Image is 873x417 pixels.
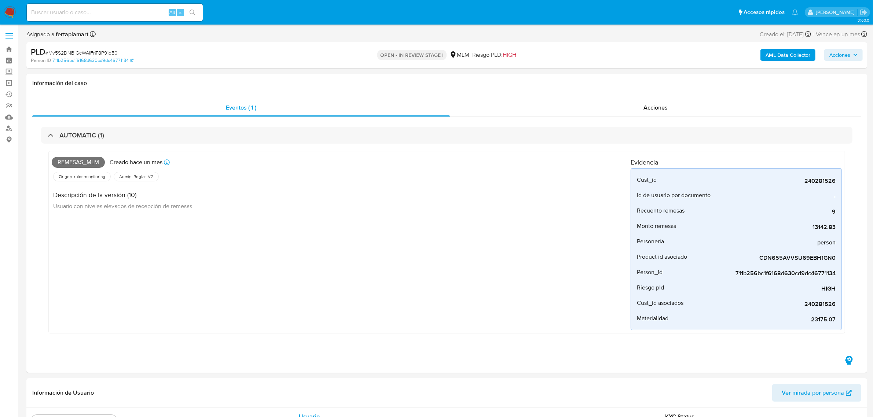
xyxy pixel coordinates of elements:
span: Alt [169,9,175,16]
div: AUTOMATIC (1) [41,127,852,144]
div: Creado el: [DATE] [760,29,811,39]
span: s [179,9,181,16]
span: Admin. Reglas V2 [118,174,154,180]
span: Riesgo PLD: [472,51,516,59]
h1: Información del caso [32,80,861,87]
span: Eventos ( 1 ) [226,103,256,112]
span: Asignado a [26,30,88,38]
h3: AUTOMATIC (1) [59,131,104,139]
button: AML Data Collector [760,49,815,61]
b: fertapiamart [54,30,88,38]
span: Origen: rules-monitoring [58,174,106,180]
p: Creado hace un mes [110,158,162,166]
span: Vence en un mes [816,30,860,38]
span: Remesas_mlm [52,157,105,168]
span: Ver mirada por persona [782,384,844,402]
h4: Descripción de la versión (10) [53,191,194,199]
b: AML Data Collector [766,49,810,61]
p: OPEN - IN REVIEW STAGE I [377,50,447,60]
span: Usuario con niveles elevados de recepción de remesas. [53,202,194,210]
a: Notificaciones [792,9,798,15]
button: Acciones [824,49,863,61]
span: Acciones [643,103,668,112]
button: search-icon [185,7,200,18]
a: 711b256bc1f6168d630cd9dc46771134 [52,57,133,64]
p: marianathalie.grajeda@mercadolibre.com.mx [816,9,857,16]
span: Accesos rápidos [744,8,785,16]
span: Acciones [829,49,850,61]
h1: Información de Usuario [32,389,94,396]
span: - [813,29,814,39]
input: Buscar usuario o caso... [27,8,203,17]
span: HIGH [503,51,516,59]
span: # Mv5S2DNBlGcWAiFnT8P91d50 [45,49,118,56]
a: Salir [860,8,868,16]
b: Person ID [31,57,51,64]
b: PLD [31,46,45,58]
button: Ver mirada por persona [772,384,861,402]
div: MLM [450,51,469,59]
